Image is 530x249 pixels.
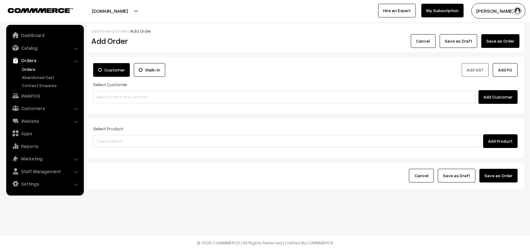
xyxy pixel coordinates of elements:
[20,66,82,72] a: Orders
[93,81,127,88] label: Select Customer
[513,6,522,16] img: user
[421,4,464,17] a: My Subscription
[306,240,333,245] a: COMMMERCE
[70,3,150,19] button: [DOMAIN_NAME]
[8,103,82,114] a: Customers
[8,30,82,41] a: Dashboard
[134,63,165,77] label: Walk-In
[93,91,476,103] input: Search by name, email, or phone
[481,34,519,48] button: Save as Order
[91,36,228,46] h2: Add Order
[20,74,82,81] a: Abandoned Cart
[493,63,518,77] button: Add PO
[8,178,82,189] a: Settings
[8,153,82,164] a: Marketing
[8,8,73,13] img: COMMMERCE
[438,169,475,182] button: Save as Draft
[479,169,518,182] button: Save as Order
[93,135,480,147] input: Type and Search
[478,90,518,104] button: Add Customer
[93,125,123,132] label: Select Product
[8,42,82,53] a: Catalog
[130,28,151,34] span: Add Order
[8,6,62,14] a: COMMMERCE
[483,134,518,148] button: Add Product
[91,28,519,34] div: / /
[93,63,130,77] label: Customer
[8,128,82,139] a: Apps
[471,3,525,19] button: [PERSON_NAME] s…
[8,141,82,152] a: Reports
[409,169,434,182] button: Cancel
[440,34,477,48] button: Save as Draft
[378,4,416,17] a: Hire an Expert
[8,115,82,127] a: Website
[462,63,489,77] button: Add GST
[8,90,82,101] a: WebPOS
[20,82,82,89] a: Contact Enquires
[8,55,82,66] a: Orders
[411,34,436,48] button: Cancel
[91,28,114,34] a: Dashboard
[116,28,129,34] a: orders
[8,166,82,177] a: Staff Management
